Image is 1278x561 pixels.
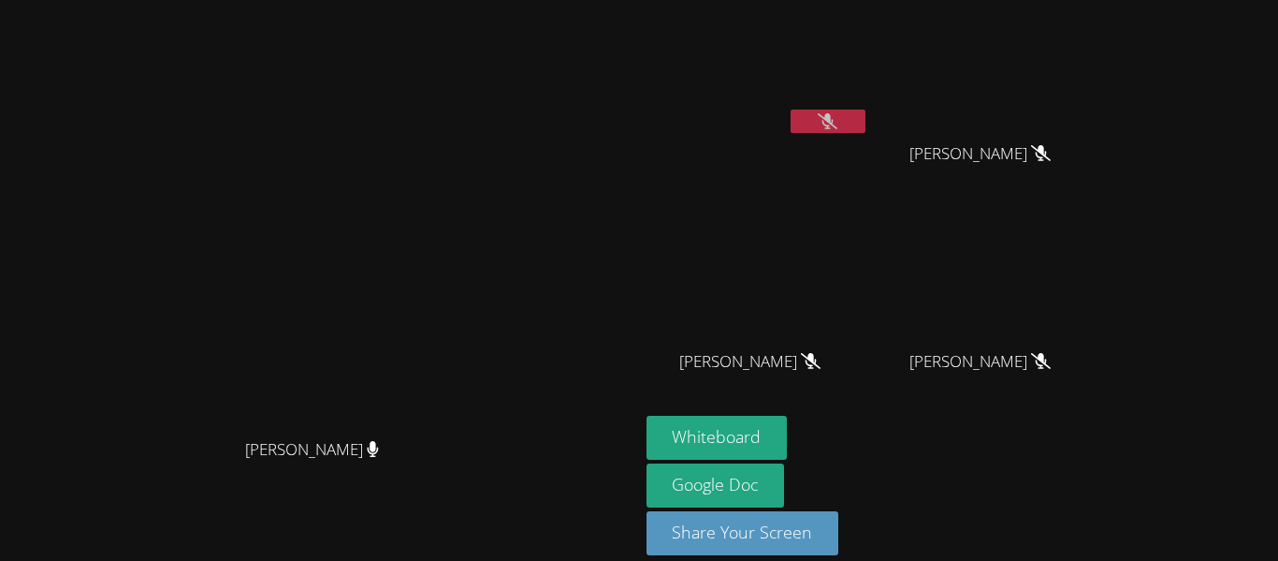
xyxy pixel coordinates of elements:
button: Share Your Screen [646,511,839,555]
span: [PERSON_NAME] [245,436,379,464]
button: Whiteboard [646,416,788,460]
span: [PERSON_NAME] [679,348,821,376]
a: Google Doc [646,464,785,508]
span: [PERSON_NAME] [909,348,1051,376]
span: [PERSON_NAME] [909,140,1051,168]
